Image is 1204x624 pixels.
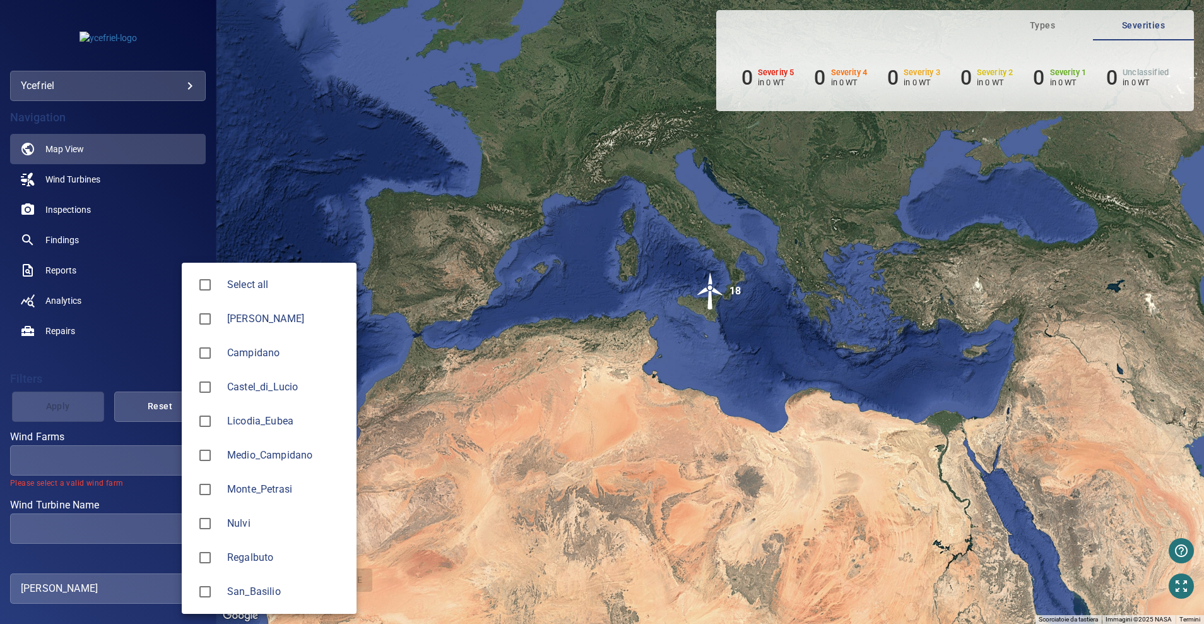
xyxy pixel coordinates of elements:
span: San_Basilio [227,584,346,599]
span: Licodia_Eubea [192,408,218,435]
span: Callari [192,306,218,332]
div: Wind Farms Campidano [227,345,346,361]
span: Medio_Campidano [192,442,218,469]
span: Regalbuto [227,550,346,565]
div: Wind Farms Castel_di_Lucio [227,380,346,395]
span: Monte_Petrasi [192,476,218,503]
div: Wind Farms San_Basilio [227,584,346,599]
div: Wind Farms Regalbuto [227,550,346,565]
span: San_Basilio [192,579,218,605]
span: Campidano [192,340,218,366]
span: Nulvi [227,516,346,531]
span: [PERSON_NAME] [227,311,346,327]
span: Select all [227,277,346,292]
span: Medio_Campidano [227,448,346,463]
span: Monte_Petrasi [227,482,346,497]
span: Regalbuto [192,544,218,571]
span: Campidano [227,345,346,361]
span: Castel_di_Lucio [192,374,218,400]
span: Nulvi [192,510,218,537]
div: Wind Farms Monte_Petrasi [227,482,346,497]
div: Wind Farms Medio_Campidano [227,448,346,463]
div: Wind Farms Callari [227,311,346,327]
div: Wind Farms Nulvi [227,516,346,531]
div: Wind Farms Licodia_Eubea [227,414,346,429]
span: Licodia_Eubea [227,414,346,429]
span: Castel_di_Lucio [227,380,346,395]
